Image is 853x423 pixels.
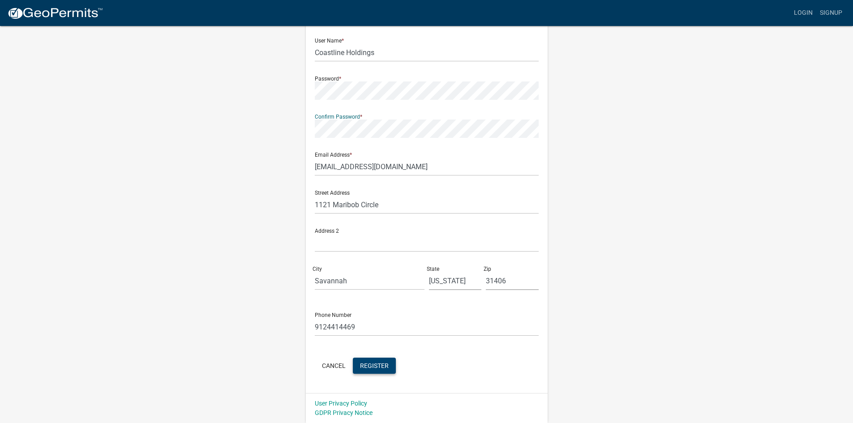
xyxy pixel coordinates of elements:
span: Register [360,362,389,369]
button: Register [353,358,396,374]
button: Cancel [315,358,353,374]
a: Signup [816,4,846,21]
a: Login [790,4,816,21]
a: GDPR Privacy Notice [315,409,373,416]
a: User Privacy Policy [315,400,367,407]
